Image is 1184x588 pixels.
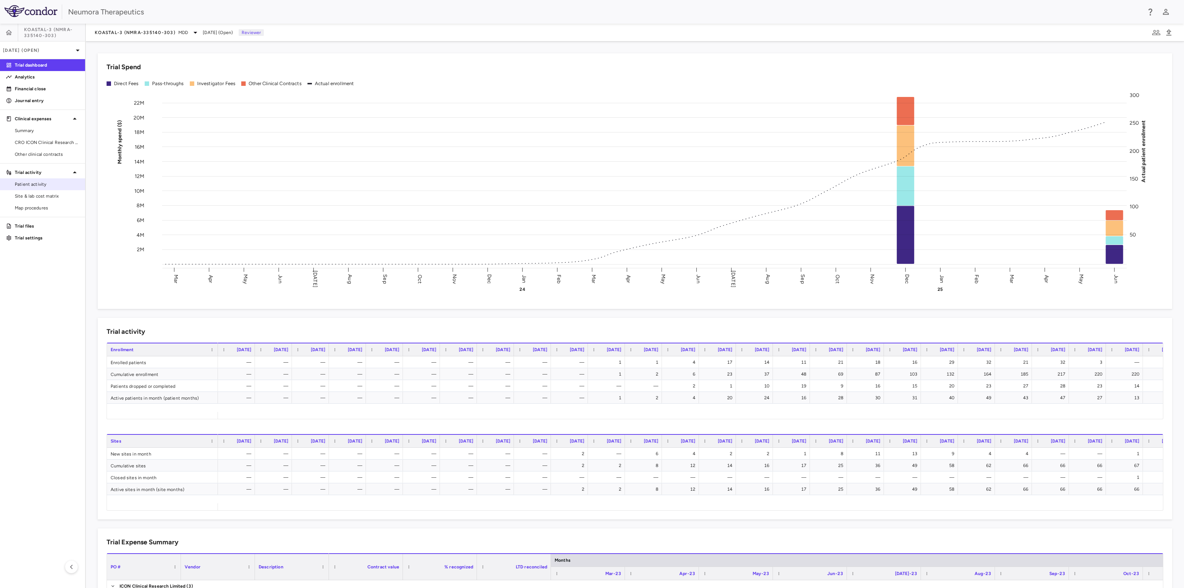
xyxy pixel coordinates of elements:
[1130,120,1139,126] tspan: 250
[595,392,621,404] div: 1
[15,223,79,229] p: Trial files
[262,448,288,460] div: —
[1002,460,1028,471] div: 66
[706,368,732,380] div: 23
[336,380,362,392] div: —
[928,460,954,471] div: 58
[311,347,325,352] span: [DATE]
[137,246,144,253] tspan: 2M
[373,356,399,368] div: —
[134,100,144,106] tspan: 22M
[891,356,917,368] div: 16
[447,368,473,380] div: —
[111,347,134,352] span: Enrollment
[1002,392,1028,404] div: 43
[928,368,954,380] div: 132
[107,327,145,337] h6: Trial activity
[521,368,547,380] div: —
[854,460,880,471] div: 36
[1113,380,1139,392] div: 14
[928,448,954,460] div: 9
[1076,392,1102,404] div: 27
[134,188,144,194] tspan: 10M
[15,127,79,134] span: Summary
[591,274,597,283] text: Mar
[706,392,732,404] div: 20
[866,347,880,352] span: [DATE]
[521,448,547,460] div: —
[743,368,769,380] div: 37
[178,29,188,36] span: MDD
[938,287,943,292] text: 25
[447,448,473,460] div: —
[1039,392,1065,404] div: 47
[410,448,436,460] div: —
[965,368,991,380] div: 164
[239,29,264,36] p: Reviewer
[854,356,880,368] div: 18
[1113,368,1139,380] div: 220
[1113,392,1139,404] div: 13
[336,448,362,460] div: —
[792,347,806,352] span: [DATE]
[484,380,510,392] div: —
[965,448,991,460] div: 4
[107,62,141,72] h6: Trial Spend
[484,368,510,380] div: —
[1014,439,1028,444] span: [DATE]
[977,439,991,444] span: [DATE]
[1150,392,1176,404] div: 17
[706,380,732,392] div: 1
[1162,439,1176,444] span: [DATE]
[632,460,658,471] div: 8
[558,460,584,471] div: 2
[817,448,843,460] div: 8
[459,347,473,352] span: [DATE]
[1051,347,1065,352] span: [DATE]
[237,347,251,352] span: [DATE]
[299,380,325,392] div: —
[336,392,362,404] div: —
[1088,439,1102,444] span: [DATE]
[277,275,283,283] text: Jun
[780,392,806,404] div: 16
[1002,356,1028,368] div: 21
[965,460,991,471] div: 62
[1130,204,1138,210] tspan: 100
[1002,368,1028,380] div: 185
[68,6,1141,17] div: Neumora Therapeutics
[891,392,917,404] div: 31
[644,347,658,352] span: [DATE]
[940,347,954,352] span: [DATE]
[743,460,769,471] div: 16
[24,27,85,38] span: KOASTAL-3 (NMRA-335140-303)
[718,439,732,444] span: [DATE]
[336,471,362,483] div: —
[137,232,144,238] tspan: 4M
[533,347,547,352] span: [DATE]
[1150,448,1176,460] div: 1
[262,368,288,380] div: —
[336,460,362,471] div: —
[274,439,288,444] span: [DATE]
[107,380,218,392] div: Patients dropped or completed
[336,356,362,368] div: —
[1076,448,1102,460] div: —
[1113,460,1139,471] div: 67
[312,271,318,288] text: [DATE]
[208,275,214,283] text: Apr
[299,368,325,380] div: —
[1130,92,1139,98] tspan: 300
[225,380,251,392] div: —
[1002,448,1028,460] div: 4
[939,275,945,283] text: Jan
[669,392,695,404] div: 4
[15,115,70,122] p: Clinical expenses
[137,217,144,224] tspan: 6M
[134,114,144,121] tspan: 20M
[373,368,399,380] div: —
[197,80,236,87] div: Investigator Fees
[1039,368,1065,380] div: 217
[928,392,954,404] div: 40
[780,380,806,392] div: 19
